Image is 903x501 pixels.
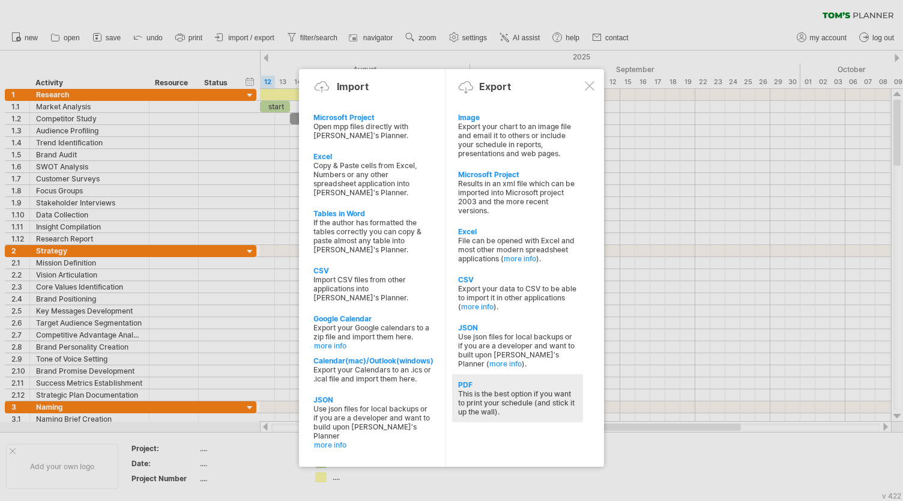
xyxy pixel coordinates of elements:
[458,323,577,332] div: JSON
[458,122,577,158] div: Export your chart to an image file and email it to others or include your schedule in reports, pr...
[458,284,577,311] div: Export your data to CSV to be able to import it in other applications ( ).
[313,152,432,161] div: Excel
[314,440,433,449] a: more info
[337,80,369,93] div: Import
[458,179,577,215] div: Results in an xml file which can be imported into Microsoft project 2003 and the more recent vers...
[461,302,494,311] a: more info
[458,380,577,389] div: PDF
[504,254,536,263] a: more info
[458,236,577,263] div: File can be opened with Excel and most other modern spreadsheet applications ( ).
[458,227,577,236] div: Excel
[313,218,432,254] div: If the author has formatted the tables correctly you can copy & paste almost any table into [PERS...
[314,341,433,350] a: more info
[458,275,577,284] div: CSV
[458,332,577,368] div: Use json files for local backups or if you are a developer and want to built upon [PERSON_NAME]'s...
[479,80,511,93] div: Export
[313,161,432,197] div: Copy & Paste cells from Excel, Numbers or any other spreadsheet application into [PERSON_NAME]'s ...
[458,113,577,122] div: Image
[458,389,577,416] div: This is the best option if you want to print your schedule (and stick it up the wall).
[489,359,522,368] a: more info
[458,170,577,179] div: Microsoft Project
[313,209,432,218] div: Tables in Word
